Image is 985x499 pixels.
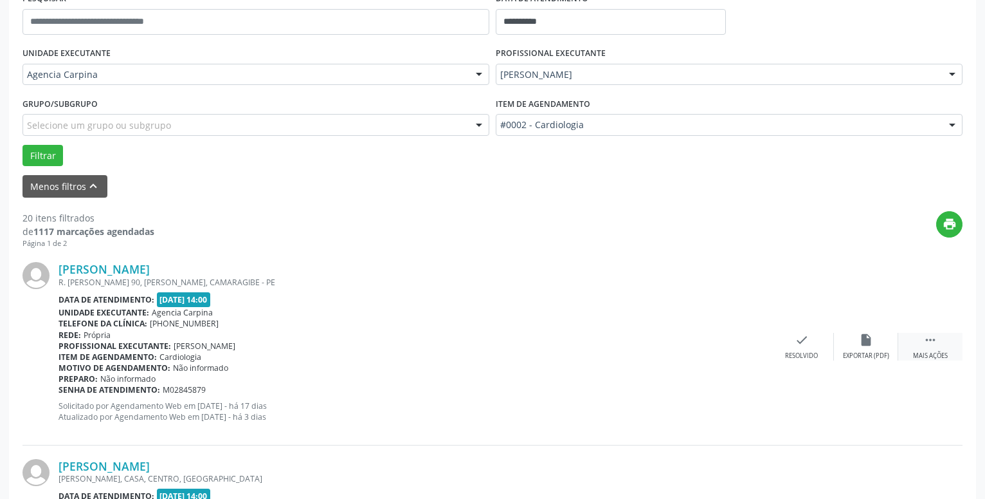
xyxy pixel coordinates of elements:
i: check [795,333,809,347]
span: Selecione um grupo ou subgrupo [27,118,171,132]
span: Agencia Carpina [27,68,463,81]
strong: 1117 marcações agendadas [33,225,154,238]
span: [PERSON_NAME] [174,341,235,352]
span: M02845879 [163,384,206,395]
button: print [936,211,962,238]
i:  [923,333,937,347]
div: Página 1 de 2 [23,238,154,249]
div: Resolvido [785,352,818,361]
b: Preparo: [59,373,98,384]
span: [PERSON_NAME] [500,68,936,81]
b: Profissional executante: [59,341,171,352]
label: PROFISSIONAL EXECUTANTE [496,44,606,64]
div: Mais ações [913,352,948,361]
label: UNIDADE EXECUTANTE [23,44,111,64]
b: Item de agendamento: [59,352,157,362]
p: Solicitado por Agendamento Web em [DATE] - há 17 dias Atualizado por Agendamento Web em [DATE] - ... [59,400,770,422]
span: [PHONE_NUMBER] [150,318,219,329]
b: Telefone da clínica: [59,318,147,329]
b: Senha de atendimento: [59,384,160,395]
span: Não informado [173,362,228,373]
div: R. [PERSON_NAME] 90, [PERSON_NAME], CAMARAGIBE - PE [59,277,770,288]
a: [PERSON_NAME] [59,262,150,276]
label: Grupo/Subgrupo [23,94,98,114]
div: Exportar (PDF) [843,352,889,361]
span: Cardiologia [159,352,201,362]
a: [PERSON_NAME] [59,459,150,473]
b: Motivo de agendamento: [59,362,170,373]
div: de [23,225,154,238]
button: Filtrar [23,145,63,167]
span: #0002 - Cardiologia [500,118,936,131]
img: img [23,459,50,486]
img: img [23,262,50,289]
i: print [943,217,957,231]
b: Data de atendimento: [59,294,154,305]
i: keyboard_arrow_up [86,179,100,193]
span: Própria [84,330,111,341]
div: 20 itens filtrados [23,211,154,225]
b: Rede: [59,330,81,341]
span: Não informado [100,373,156,384]
div: [PERSON_NAME], CASA, CENTRO, [GEOGRAPHIC_DATA] [59,473,770,484]
span: Agencia Carpina [152,307,213,318]
i: insert_drive_file [859,333,873,347]
b: Unidade executante: [59,307,149,318]
button: Menos filtroskeyboard_arrow_up [23,175,107,198]
span: [DATE] 14:00 [157,292,211,307]
label: Item de agendamento [496,94,590,114]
